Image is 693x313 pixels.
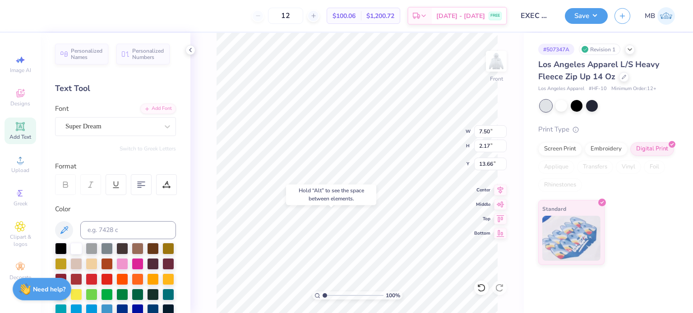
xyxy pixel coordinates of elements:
div: # 507347A [538,44,574,55]
div: Color [55,204,176,214]
strong: Need help? [33,285,65,294]
div: Vinyl [616,160,641,174]
span: Personalized Names [71,48,103,60]
span: Image AI [10,67,31,74]
span: 100 % [386,291,400,299]
div: Embroidery [585,142,628,156]
button: Switch to Greek Letters [120,145,176,152]
span: Center [474,187,490,193]
span: Middle [474,201,490,208]
div: Format [55,161,177,172]
span: $100.06 [333,11,356,21]
div: Add Font [140,104,176,114]
a: MB [645,7,675,25]
span: Greek [14,200,28,207]
span: Bottom [474,230,490,236]
div: Hold “Alt” to see the space between elements. [286,184,376,205]
div: Transfers [577,160,613,174]
button: Save [565,8,608,24]
span: MB [645,11,655,21]
span: Los Angeles Apparel [538,85,584,93]
div: Revision 1 [579,44,620,55]
span: Minimum Order: 12 + [611,85,656,93]
span: Clipart & logos [5,233,36,248]
span: Upload [11,167,29,174]
span: FREE [490,13,500,19]
input: Untitled Design [514,7,558,25]
div: Applique [538,160,574,174]
span: Standard [542,204,566,213]
img: Front [487,52,505,70]
div: Rhinestones [538,178,582,192]
span: $1,200.72 [366,11,394,21]
span: Designs [10,100,30,107]
img: Standard [542,216,601,261]
input: e.g. 7428 c [80,221,176,239]
span: # HF-10 [589,85,607,93]
span: Decorate [9,274,31,281]
span: Los Angeles Apparel L/S Heavy Fleece Zip Up 14 Oz [538,59,659,82]
span: [DATE] - [DATE] [436,11,485,21]
div: Foil [644,160,665,174]
div: Print Type [538,124,675,135]
div: Front [490,75,503,83]
div: Digital Print [630,142,674,156]
span: Top [474,216,490,222]
input: – – [268,8,303,24]
span: Add Text [9,133,31,141]
img: Marianne Bagtang [657,7,675,25]
label: Font [55,104,69,114]
div: Screen Print [538,142,582,156]
span: Personalized Numbers [132,48,164,60]
div: Text Tool [55,82,176,95]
